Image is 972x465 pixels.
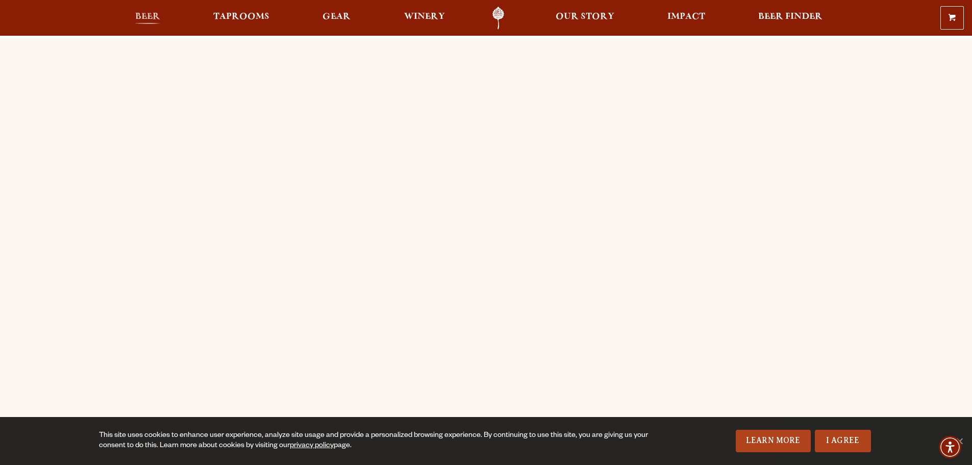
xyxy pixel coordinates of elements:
span: Taprooms [213,13,269,21]
a: Odell Home [479,7,517,30]
span: Beer Finder [758,13,823,21]
span: Gear [322,13,351,21]
a: Impact [661,7,712,30]
a: Learn More [736,430,811,452]
div: This site uses cookies to enhance user experience, analyze site usage and provide a personalized ... [99,431,652,451]
a: Gear [316,7,357,30]
a: Our Story [549,7,621,30]
a: Winery [397,7,452,30]
span: Impact [667,13,705,21]
span: Winery [404,13,445,21]
a: I Agree [815,430,871,452]
span: Our Story [556,13,614,21]
a: Taprooms [207,7,276,30]
span: Beer [135,13,160,21]
a: Beer [129,7,167,30]
div: Accessibility Menu [939,436,961,458]
a: privacy policy [290,442,334,450]
a: Beer Finder [752,7,829,30]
